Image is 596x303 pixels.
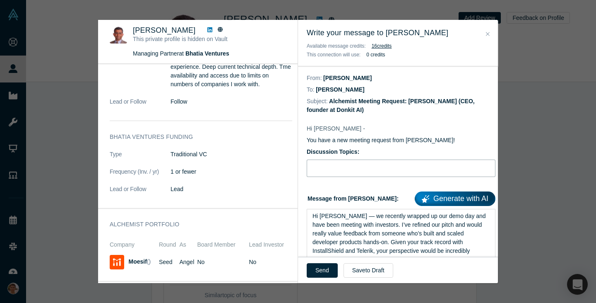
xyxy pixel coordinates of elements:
button: 16credits [372,42,392,50]
p: You have a new meeting request from [PERSON_NAME]! [307,136,495,145]
dt: Lead or Follow [110,185,171,202]
dt: From: [307,74,322,82]
dt: Lead or Follow [110,97,171,115]
td: No [243,252,292,272]
span: Managing Partner at [133,50,229,57]
h3: Write your message to [PERSON_NAME] [307,27,489,39]
p: Proven operational direct entrepreneurial experience. Deep current technical depth. Tme availabil... [171,54,292,89]
a: Bhatia Ventures [185,50,229,57]
dd: Alchemist Meeting Request: [PERSON_NAME] (CEO, founder at Donkit AI) [307,98,475,113]
th: Company [110,238,159,252]
dd: Follow [171,97,292,106]
span: ( ) [147,258,151,265]
dd: 1 or fewer [171,167,292,176]
span: This connection will use: [307,52,360,58]
a: Generate with AI [415,191,495,206]
span: Available message credits: [307,43,366,49]
button: Close [483,29,492,39]
th: Round [159,238,179,252]
th: Board Member [197,238,243,252]
span: Hi [PERSON_NAME] — we recently wrapped up our demo day and have been meeting with investors. I’ve... [312,213,488,263]
dd: Traditional VC [171,150,292,159]
dt: Type [110,150,171,167]
dt: Value Beyond Capital [110,54,171,97]
td: Angel [179,252,197,272]
th: Lead Investor [243,238,292,252]
button: Send [307,263,338,278]
h3: Bhatia Ventures funding [110,133,281,141]
dd: Lead [171,185,292,194]
th: As [179,238,197,252]
img: Viresh Bhatia's Profile Image [110,26,127,44]
span: [PERSON_NAME] [133,26,196,34]
label: Discussion Topics: [307,148,495,156]
td: Seed [159,252,179,272]
button: Saveto Draft [344,263,393,278]
b: 0 credits [366,52,385,58]
dt: Subject: [307,97,328,106]
dt: To: [307,85,315,94]
dt: Frequency (Inv. / yr) [110,167,171,185]
div: rdw-wrapper [307,209,495,284]
td: No [197,252,243,272]
div: rdw-editor [312,212,490,281]
p: Hi [PERSON_NAME] - [307,124,495,133]
label: Message from [PERSON_NAME]: [307,189,495,206]
h3: Alchemist Portfolio [110,220,281,229]
a: Moesif [129,258,147,265]
img: Moesif [110,255,124,269]
dd: [PERSON_NAME] [323,75,372,81]
dd: [PERSON_NAME] [316,86,364,93]
p: This private profile is hidden on Vault [133,35,263,44]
